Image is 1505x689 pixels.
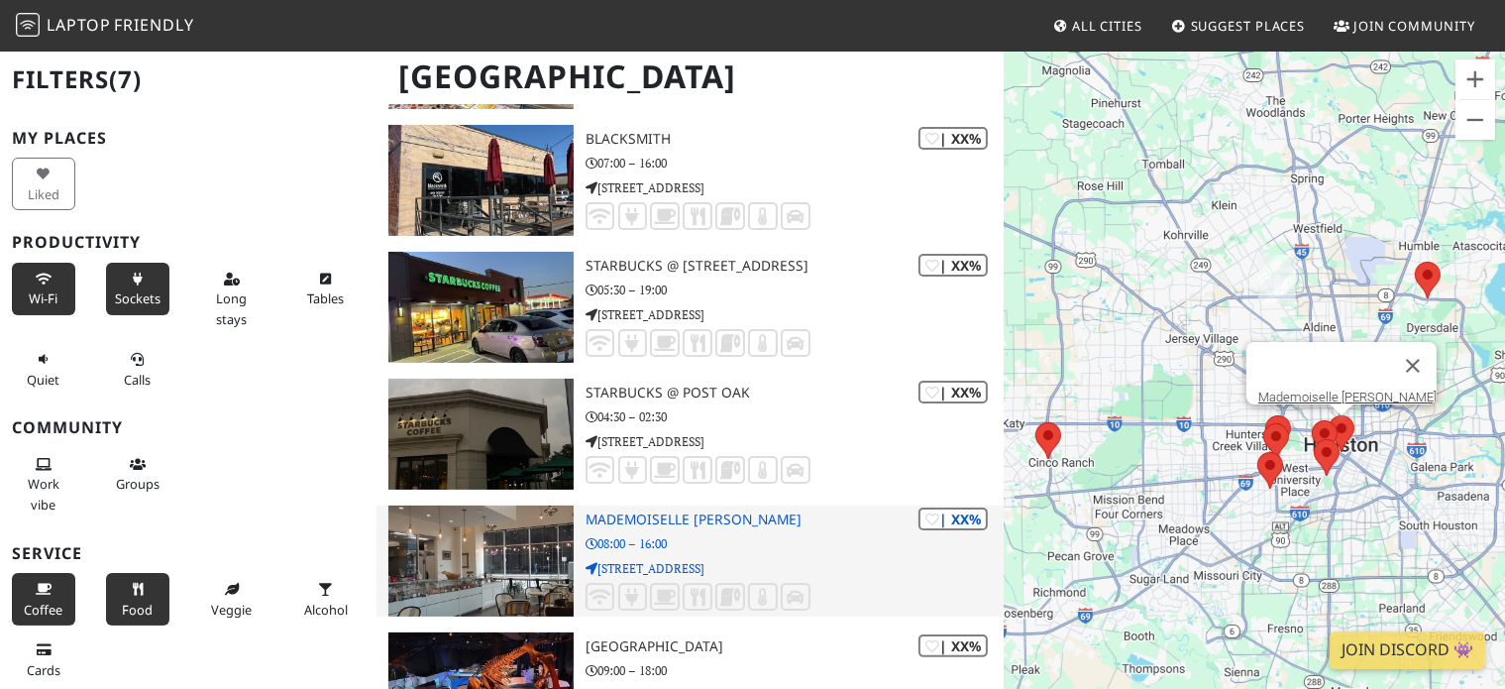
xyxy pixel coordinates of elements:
div: | XX% [918,254,988,277]
h3: Starbucks @ Post Oak [586,385,1004,402]
span: Suggest Places [1191,17,1306,35]
span: Video/audio calls [124,371,151,389]
button: Wi-Fi [12,263,75,315]
a: All Cities [1044,8,1150,44]
h1: [GEOGRAPHIC_DATA] [382,50,1000,104]
span: Work-friendly tables [307,289,344,307]
span: Friendly [114,14,193,36]
p: [STREET_ADDRESS] [586,432,1004,451]
button: Sockets [106,263,169,315]
span: Food [122,601,153,619]
button: Veggie [200,573,264,626]
p: 07:00 – 16:00 [586,154,1004,172]
p: 05:30 – 19:00 [586,281,1004,299]
span: Veggie [211,601,252,619]
a: Starbucks @ 6600 S Rice Ave | XX% Starbucks @ [STREET_ADDRESS] 05:30 – 19:00 [STREET_ADDRESS] [376,252,1004,363]
p: 04:30 – 02:30 [586,407,1004,426]
div: | XX% [918,127,988,150]
span: Laptop [47,14,111,36]
h3: Service [12,544,365,563]
img: Mademoiselle Louise [388,506,574,617]
a: Blacksmith | XX% Blacksmith 07:00 – 16:00 [STREET_ADDRESS] [376,125,1004,236]
span: People working [28,475,59,513]
button: Groups [106,448,169,501]
button: Calls [106,343,169,396]
p: [STREET_ADDRESS] [586,305,1004,324]
span: Credit cards [27,661,60,679]
a: Join Community [1326,8,1483,44]
button: Alcohol [294,573,358,626]
img: LaptopFriendly [16,13,40,37]
h3: Productivity [12,233,365,252]
a: LaptopFriendly LaptopFriendly [16,9,194,44]
p: [STREET_ADDRESS] [586,559,1004,578]
a: Mademoiselle Louise | XX% Mademoiselle [PERSON_NAME] 08:00 – 16:00 [STREET_ADDRESS] [376,506,1004,617]
h3: Blacksmith [586,131,1004,148]
button: Cards [12,633,75,686]
h3: [GEOGRAPHIC_DATA] [586,638,1004,655]
p: [STREET_ADDRESS] [586,178,1004,197]
h2: Filters [12,50,365,110]
span: Stable Wi-Fi [29,289,57,307]
div: | XX% [918,381,988,403]
img: Blacksmith [388,125,574,236]
span: Alcohol [304,601,348,619]
h3: My Places [12,129,365,148]
span: Join Community [1353,17,1475,35]
a: Starbucks @ Post Oak | XX% Starbucks @ Post Oak 04:30 – 02:30 [STREET_ADDRESS] [376,379,1004,490]
div: | XX% [918,634,988,657]
a: Join Discord 👾 [1330,632,1485,669]
span: Coffee [24,601,62,619]
span: Power sockets [115,289,161,307]
h3: Mademoiselle [PERSON_NAME] [586,512,1004,528]
button: Tables [294,263,358,315]
button: Coffee [12,573,75,626]
button: Work vibe [12,448,75,520]
img: Starbucks @ Post Oak [388,379,574,490]
span: Quiet [27,371,59,389]
a: Suggest Places [1163,8,1314,44]
button: Food [106,573,169,626]
p: 08:00 – 16:00 [586,534,1004,553]
button: Zoom out [1455,100,1495,140]
span: All Cities [1072,17,1142,35]
div: | XX% [918,508,988,530]
p: 09:00 – 18:00 [586,661,1004,680]
button: Close [1389,342,1437,390]
span: Group tables [116,475,160,493]
button: Quiet [12,343,75,396]
button: Zoom in [1455,59,1495,99]
h3: Starbucks @ [STREET_ADDRESS] [586,258,1004,275]
span: Long stays [216,289,247,327]
span: (7) [109,62,142,95]
button: Long stays [200,263,264,335]
a: Mademoiselle [PERSON_NAME] [1258,390,1437,404]
img: Starbucks @ 6600 S Rice Ave [388,252,574,363]
h3: Community [12,418,365,437]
